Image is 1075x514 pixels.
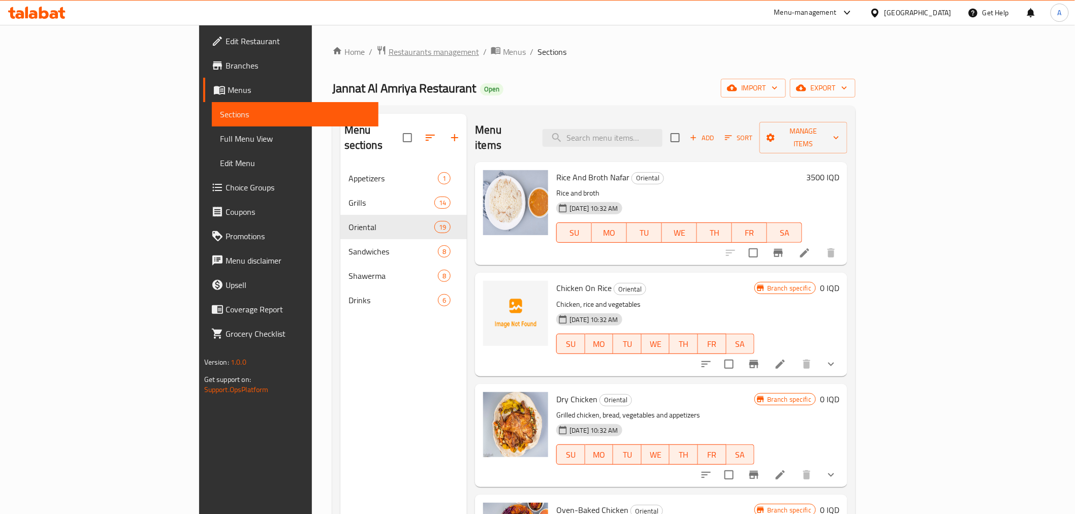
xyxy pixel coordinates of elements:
span: Add item [686,130,718,146]
span: Edit Restaurant [226,35,370,47]
span: Dry Chicken [556,392,597,407]
h6: 3500 IQD [806,170,839,184]
span: Sort items [718,130,760,146]
span: Version: [204,356,229,369]
span: Open [480,85,503,93]
span: 19 [435,222,450,232]
button: MO [585,444,614,465]
img: Chicken On Rice [483,281,548,346]
a: Menus [491,45,526,58]
div: Oriental [599,394,632,406]
a: Branches [203,53,378,78]
div: Shawerma8 [340,264,467,288]
button: sort-choices [694,352,718,376]
button: import [721,79,786,98]
span: FR [736,226,763,240]
span: [DATE] 10:32 AM [565,315,622,325]
span: Menus [503,46,526,58]
button: SU [556,444,585,465]
button: SA [726,334,755,354]
span: TU [617,337,638,351]
span: export [798,82,847,94]
input: search [543,129,662,147]
button: Add [686,130,718,146]
span: Add [688,132,716,144]
span: FR [702,337,722,351]
span: Shawerma [349,270,438,282]
span: SA [771,226,798,240]
span: Sections [538,46,567,58]
span: SA [731,447,751,462]
span: 6 [438,296,450,305]
span: TU [617,447,638,462]
a: Grocery Checklist [203,322,378,346]
button: Add section [442,125,467,150]
span: Get support on: [204,373,251,386]
span: Coverage Report [226,303,370,315]
a: Restaurants management [376,45,479,58]
span: Chicken On Rice [556,280,612,296]
span: WE [646,447,666,462]
button: FR [698,444,726,465]
a: Full Menu View [212,126,378,151]
div: Open [480,83,503,95]
span: Drinks [349,294,438,306]
span: Select all sections [397,127,418,148]
div: items [438,172,451,184]
button: Branch-specific-item [766,241,791,265]
span: Choice Groups [226,181,370,194]
svg: Show Choices [825,358,837,370]
p: Rice and broth [556,187,802,200]
button: Sort [722,130,755,146]
span: Select to update [743,242,764,264]
button: FR [698,334,726,354]
button: Manage items [760,122,848,153]
span: Oriental [349,221,434,233]
button: Branch-specific-item [742,352,766,376]
button: WE [662,222,697,243]
span: Grocery Checklist [226,328,370,340]
span: MO [596,226,623,240]
div: items [438,270,451,282]
span: Select to update [718,354,740,375]
nav: breadcrumb [332,45,856,58]
nav: Menu sections [340,162,467,316]
button: show more [819,352,843,376]
span: A [1058,7,1062,18]
button: TU [613,334,642,354]
li: / [530,46,534,58]
a: Sections [212,102,378,126]
svg: Show Choices [825,469,837,481]
span: TH [701,226,728,240]
span: Restaurants management [389,46,479,58]
button: SU [556,334,585,354]
span: Rice And Broth Nafar [556,170,629,185]
span: Menu disclaimer [226,254,370,267]
a: Edit Menu [212,151,378,175]
span: Grills [349,197,434,209]
span: SU [561,226,588,240]
span: Oriental [600,394,631,406]
span: Oriental [632,172,663,184]
button: TU [627,222,662,243]
span: 1 [438,174,450,183]
span: Branches [226,59,370,72]
span: Select to update [718,464,740,486]
button: WE [642,444,670,465]
a: Edit menu item [799,247,811,259]
a: Edit Restaurant [203,29,378,53]
span: Select section [665,127,686,148]
span: [DATE] 10:32 AM [565,204,622,213]
span: Branch specific [763,395,815,404]
button: MO [592,222,627,243]
div: Drinks6 [340,288,467,312]
span: 14 [435,198,450,208]
span: 8 [438,271,450,281]
button: sort-choices [694,463,718,487]
button: MO [585,334,614,354]
span: TU [631,226,658,240]
a: Edit menu item [774,469,786,481]
div: Sandwiches8 [340,239,467,264]
h2: Menu items [475,122,530,153]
